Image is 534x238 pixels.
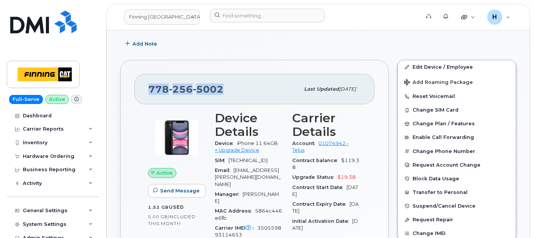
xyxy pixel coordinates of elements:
span: Upgrade Status [293,174,338,180]
button: Change Plan / Features [398,117,516,131]
span: [PERSON_NAME] [215,191,279,204]
span: used [169,204,184,210]
span: Email [215,167,233,173]
button: Reset Voicemail [398,90,516,103]
span: Change Plan / Features [413,121,475,127]
span: 1.52 GB [148,205,169,210]
a: Finning Canada [124,9,200,25]
span: Contract balance [293,158,342,163]
button: Change SIM Card [398,103,516,117]
span: 5002 [193,84,224,95]
span: 5.00 GB [148,214,168,219]
button: Request Repair [398,213,516,227]
span: [DATE] [293,201,359,214]
span: Add Roaming Package [404,79,473,87]
span: Send Message [160,187,200,194]
span: Contract Start Date [293,184,347,190]
span: [DATE] [339,86,356,92]
div: hakaur@dminc.com [482,9,516,25]
span: [EMAIL_ADDRESS][PERSON_NAME][DOMAIN_NAME] [215,167,280,187]
span: Contract Expiry Date [293,201,350,207]
button: Request Account Change [398,158,516,172]
button: Suspend/Cancel Device [398,199,516,213]
span: [DATE] [293,184,359,197]
span: Active [157,169,173,177]
span: SIM [215,158,228,163]
span: Enable Call Forwarding [413,135,474,140]
a: 01074942 - Telus [293,140,349,153]
button: Send Message [148,184,206,198]
span: H [493,13,497,22]
span: Device [215,140,237,146]
div: Quicklinks [456,9,480,25]
h3: Carrier Details [293,111,361,139]
span: MAC Address [215,208,255,214]
span: [DATE] [293,218,358,231]
span: Manager [215,191,243,197]
span: 778 [148,84,224,95]
button: Add Roaming Package [398,74,516,90]
span: included this month [148,214,196,226]
a: + Upgrade Device [215,147,259,153]
button: Enable Call Forwarding [398,131,516,144]
span: Last updated [304,86,339,92]
button: Add Note [120,37,164,51]
button: Change Phone Number [398,145,516,158]
span: Add Note [132,40,157,47]
input: Find something... [210,9,325,22]
span: iPhone 11 64GB [237,140,278,146]
span: Account [293,140,319,146]
h3: Device Details [215,111,284,139]
span: Initial Activation Date [293,218,353,224]
span: 256 [169,84,193,95]
span: $19.38 [338,174,356,180]
button: Block Data Usage [398,172,516,186]
a: Edit Device / Employee [398,60,516,74]
span: 5864c446e6fb [215,208,282,221]
span: Suspend/Cancel Device [413,203,476,209]
span: Carrier IMEI [215,225,257,231]
button: Transfer to Personal [398,186,516,199]
span: [TECHNICAL_ID] [228,158,268,163]
img: image20231002-4137094-9apcgt.jpeg [154,115,200,161]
